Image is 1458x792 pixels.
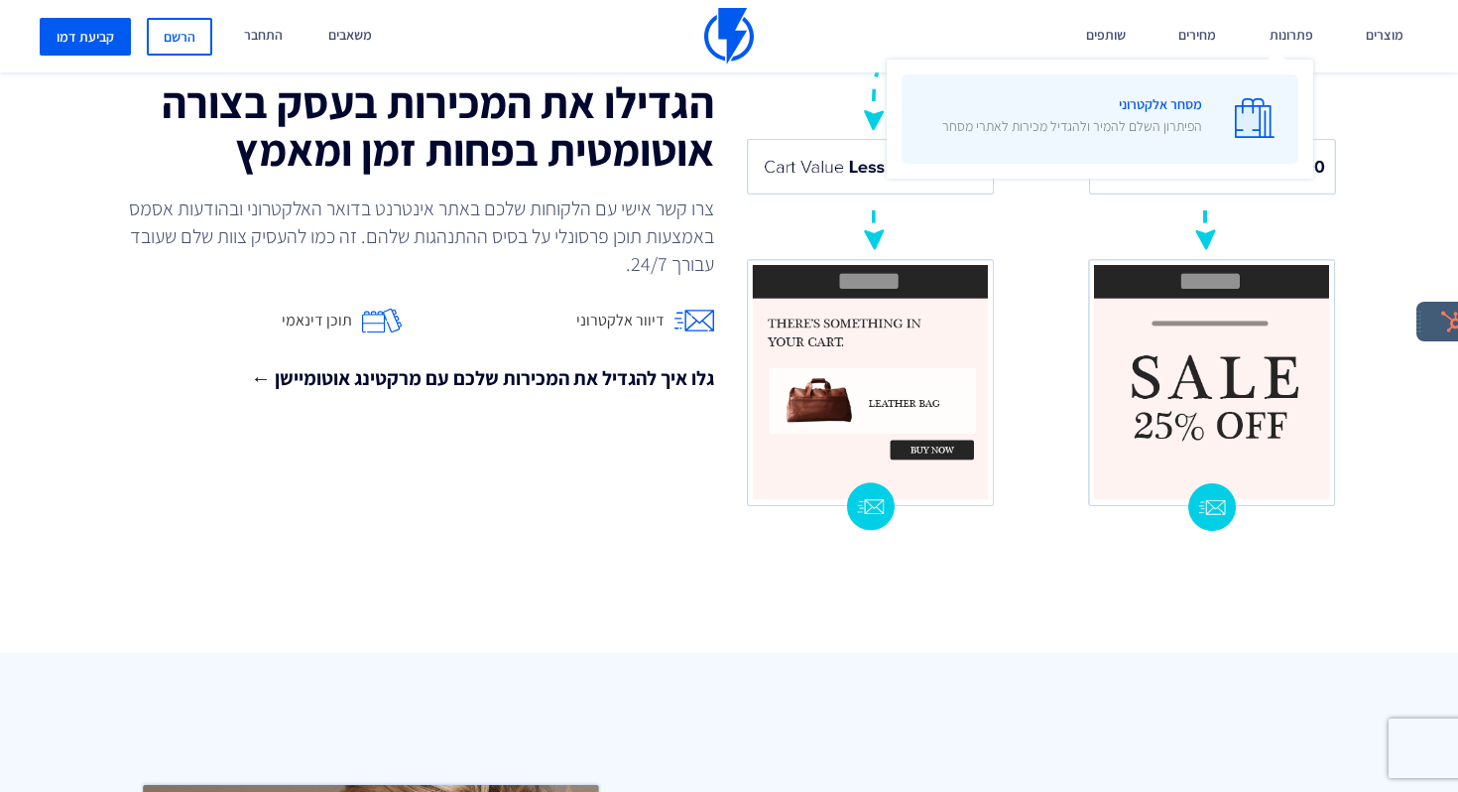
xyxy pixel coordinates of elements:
[119,195,714,278] p: צרו קשר אישי עם הלקוחות שלכם באתר אינטרנט בדואר האלקטרוני ובהודעות אסמס באמצעות תוכן פרסונלי על ב...
[119,364,714,393] a: גלו איך להגדיל את המכירות שלכם עם מרקטינג אוטומיישן ←
[942,116,1202,136] p: הפיתרון השלם להמיר ולהגדיל מכירות לאתרי מסחר
[576,310,665,332] span: דיוור אלקטרוני
[40,18,131,56] a: קביעת דמו
[942,89,1202,146] span: מסחר אלקטרוני
[282,310,352,332] span: תוכן דינאמי
[902,74,1298,164] a: מסחר אלקטרוניהפיתרון השלם להמיר ולהגדיל מכירות לאתרי מסחר
[119,78,714,175] h2: הגדילו את המכירות בעסק בצורה אוטומטית בפחות זמן ומאמץ
[147,18,212,56] a: הרשם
